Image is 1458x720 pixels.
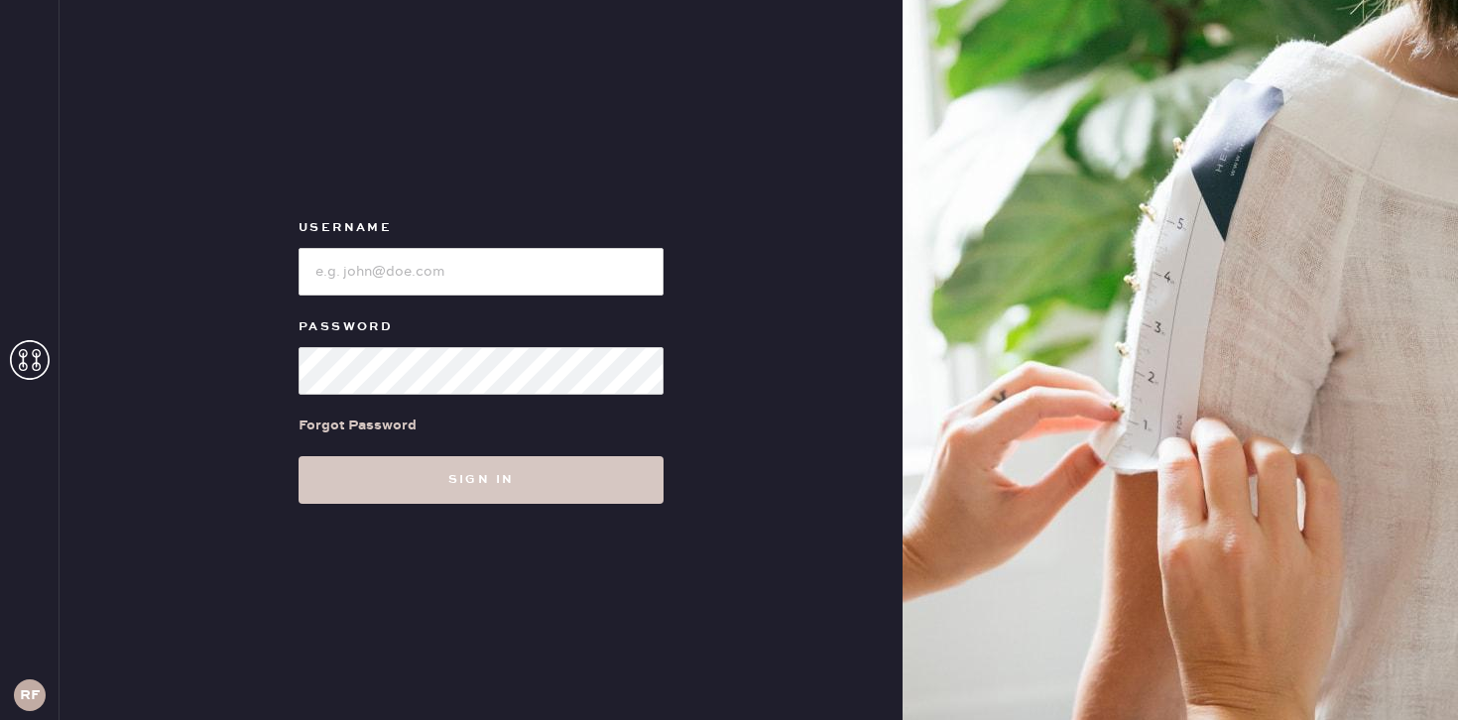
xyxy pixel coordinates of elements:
[299,395,417,456] a: Forgot Password
[299,456,664,504] button: Sign in
[299,248,664,296] input: e.g. john@doe.com
[299,216,664,240] label: Username
[299,315,664,339] label: Password
[299,415,417,436] div: Forgot Password
[20,688,40,702] h3: RF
